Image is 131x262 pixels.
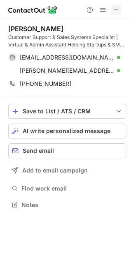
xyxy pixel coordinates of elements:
button: save-profile-one-click [8,104,126,119]
span: Send email [23,147,54,154]
span: [PHONE_NUMBER] [20,80,71,87]
button: Notes [8,199,126,211]
img: ContactOut v5.3.10 [8,5,58,15]
span: AI write personalized message [23,128,110,134]
div: [PERSON_NAME] [8,25,63,33]
div: Customer Support & Sales Systems Specialist | Virtual & Admin Assistant Helping Startups & SMEs I... [8,34,126,48]
span: Add to email campaign [22,167,88,174]
button: AI write personalized message [8,124,126,138]
span: [PERSON_NAME][EMAIL_ADDRESS][DOMAIN_NAME] [20,67,114,74]
div: Save to List / ATS / CRM [23,108,112,115]
span: [EMAIL_ADDRESS][DOMAIN_NAME] [20,54,114,61]
span: Find work email [21,185,123,192]
button: Send email [8,143,126,158]
button: Find work email [8,183,126,194]
span: Notes [21,201,123,209]
button: Add to email campaign [8,163,126,178]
